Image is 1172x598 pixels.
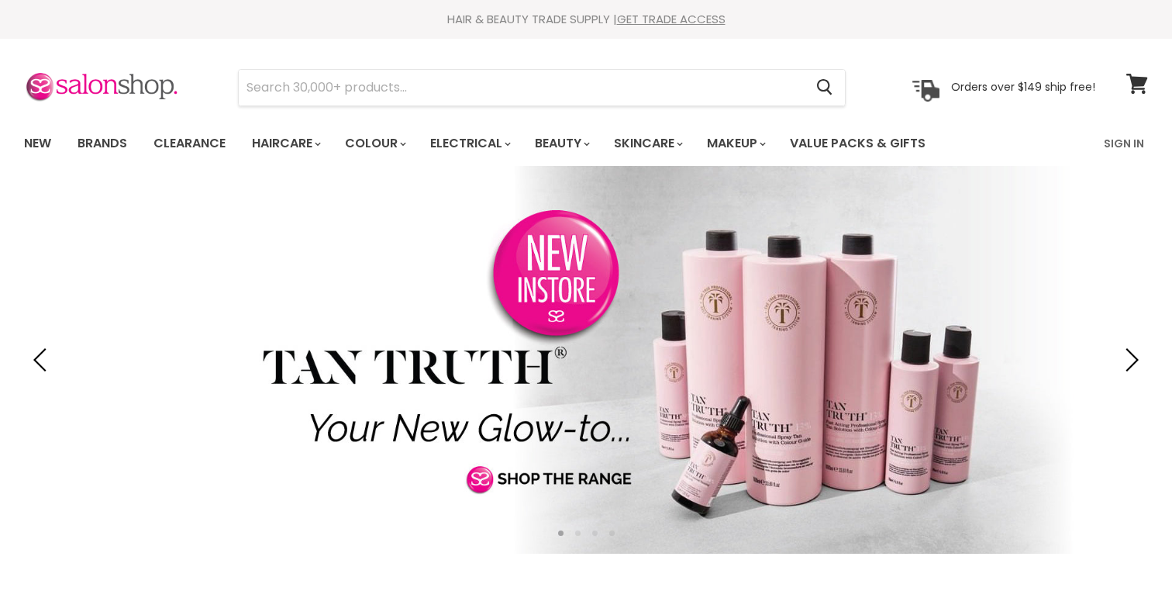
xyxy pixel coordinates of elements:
a: Clearance [142,127,237,160]
input: Search [239,70,804,105]
a: Colour [333,127,415,160]
a: Electrical [419,127,520,160]
button: Next [1114,344,1145,375]
a: Value Packs & Gifts [778,127,937,160]
nav: Main [5,121,1167,166]
a: GET TRADE ACCESS [617,11,726,27]
p: Orders over $149 ship free! [951,80,1095,94]
button: Search [804,70,845,105]
iframe: Gorgias live chat messenger [1094,525,1156,582]
li: Page dot 2 [575,531,581,536]
a: Beauty [523,127,599,160]
button: Previous [27,344,58,375]
form: Product [238,69,846,106]
div: HAIR & BEAUTY TRADE SUPPLY | [5,12,1167,27]
a: New [12,127,63,160]
a: Skincare [602,127,692,160]
a: Makeup [695,127,775,160]
a: Haircare [240,127,330,160]
li: Page dot 3 [592,531,598,536]
a: Sign In [1094,127,1153,160]
li: Page dot 4 [609,531,615,536]
a: Brands [66,127,139,160]
li: Page dot 1 [558,531,564,536]
ul: Main menu [12,121,1016,166]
